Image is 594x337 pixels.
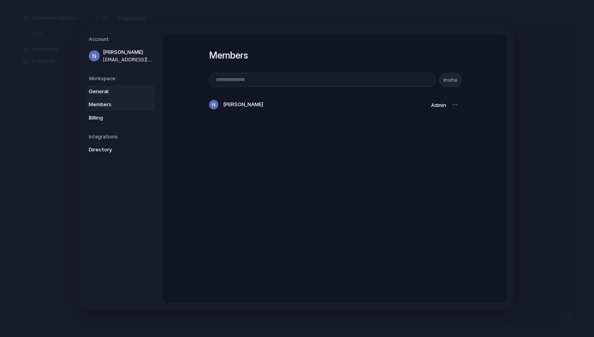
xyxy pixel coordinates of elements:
[103,56,153,63] span: [EMAIL_ADDRESS][DOMAIN_NAME]
[86,98,155,111] a: Members
[89,88,139,96] span: General
[89,133,155,140] h5: Integrations
[89,36,155,43] h5: Account
[86,46,155,66] a: [PERSON_NAME][EMAIL_ADDRESS][DOMAIN_NAME]
[89,114,139,122] span: Billing
[89,101,139,109] span: Members
[103,48,153,56] span: [PERSON_NAME]
[209,48,460,63] h1: Members
[86,112,155,124] a: Billing
[89,146,139,154] span: Directory
[89,75,155,82] h5: Workspace
[86,85,155,98] a: General
[86,144,155,156] a: Directory
[431,102,446,108] span: Admin
[223,101,263,109] span: [PERSON_NAME]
